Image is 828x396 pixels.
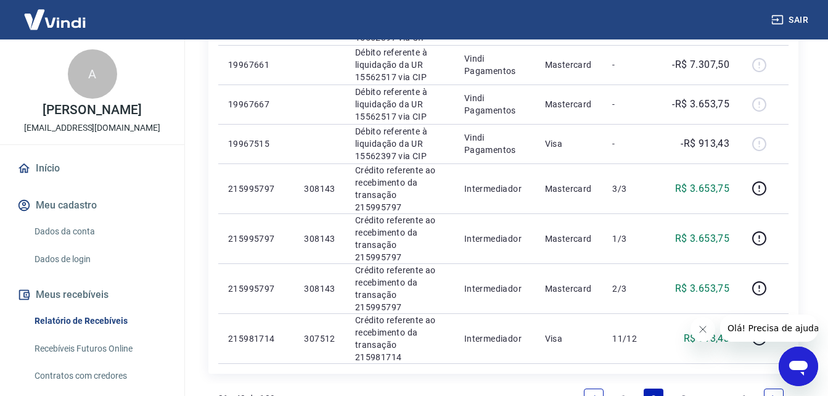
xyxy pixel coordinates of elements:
p: -R$ 3.653,75 [672,97,729,112]
p: 1/3 [612,233,649,245]
p: 2/3 [612,283,649,295]
p: Crédito referente ao recebimento da transação 215995797 [355,264,445,313]
p: Mastercard [545,59,593,71]
p: 3/3 [612,183,649,195]
p: Mastercard [545,233,593,245]
p: Intermediador [464,283,525,295]
p: 308143 [304,283,335,295]
p: R$ 3.653,75 [675,231,729,246]
p: Vindi Pagamentos [464,131,525,156]
p: - [612,138,649,150]
p: 215981714 [228,332,284,345]
p: -R$ 7.307,50 [672,57,729,72]
a: Dados de login [30,247,170,272]
p: Intermediador [464,233,525,245]
iframe: Fechar mensagem [691,317,715,342]
iframe: Botão para abrir a janela de mensagens [779,347,818,386]
button: Sair [769,9,813,31]
p: R$ 913,43 [684,331,730,346]
p: 215995797 [228,283,284,295]
p: Débito referente à liquidação da UR 15562517 via CIP [355,86,445,123]
p: R$ 3.653,75 [675,181,729,196]
button: Meus recebíveis [15,281,170,308]
p: 307512 [304,332,335,345]
p: Crédito referente ao recebimento da transação 215981714 [355,314,445,363]
p: Mastercard [545,283,593,295]
p: Vindi Pagamentos [464,52,525,77]
p: Mastercard [545,183,593,195]
p: 19967515 [228,138,284,150]
p: 19967661 [228,59,284,71]
div: A [68,49,117,99]
p: [EMAIL_ADDRESS][DOMAIN_NAME] [24,122,160,134]
p: Débito referente à liquidação da UR 15562517 via CIP [355,46,445,83]
p: -R$ 913,43 [681,136,729,151]
p: Visa [545,138,593,150]
p: Visa [545,332,593,345]
p: Vindi Pagamentos [464,92,525,117]
p: Débito referente à liquidação da UR 15562397 via CIP [355,125,445,162]
span: Olá! Precisa de ajuda? [7,9,104,19]
a: Dados da conta [30,219,170,244]
button: Meu cadastro [15,192,170,219]
iframe: Mensagem da empresa [720,315,818,342]
p: [PERSON_NAME] [43,104,141,117]
p: 308143 [304,233,335,245]
p: Crédito referente ao recebimento da transação 215995797 [355,214,445,263]
p: Intermediador [464,183,525,195]
p: - [612,59,649,71]
img: Vindi [15,1,95,38]
a: Relatório de Recebíveis [30,308,170,334]
p: 215995797 [228,183,284,195]
p: 308143 [304,183,335,195]
p: 11/12 [612,332,649,345]
p: 19967667 [228,98,284,110]
p: Crédito referente ao recebimento da transação 215995797 [355,164,445,213]
p: R$ 3.653,75 [675,281,729,296]
a: Contratos com credores [30,363,170,389]
p: Mastercard [545,98,593,110]
a: Recebíveis Futuros Online [30,336,170,361]
a: Início [15,155,170,182]
p: Intermediador [464,332,525,345]
p: 215995797 [228,233,284,245]
p: - [612,98,649,110]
